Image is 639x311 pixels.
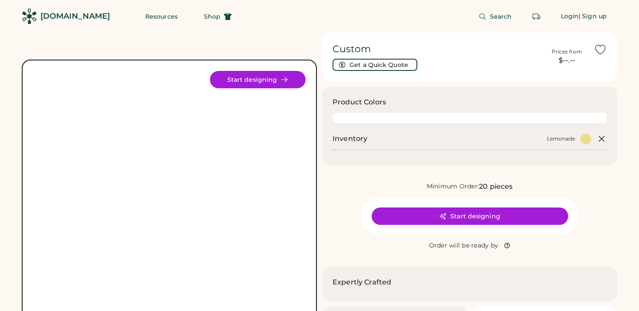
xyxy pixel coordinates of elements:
span: Shop [204,13,220,20]
div: Login [561,12,579,21]
button: Get a Quick Quote [333,59,417,71]
div: Lemonade [547,135,575,142]
button: Search [468,8,523,25]
h2: Inventory [333,134,367,144]
button: Resources [135,8,188,25]
span: Search [490,13,512,20]
img: Rendered Logo - Screens [22,9,37,24]
button: Start designing [210,71,306,88]
div: Minimum Order: [427,182,479,191]
div: [DOMAIN_NAME] [40,11,110,22]
h2: Expertly Crafted [333,277,391,288]
div: Order will be ready by [429,241,499,250]
div: 20 pieces [479,181,513,192]
div: | Sign up [579,12,607,21]
button: Shop [193,8,242,25]
button: Retrieve an order [528,8,545,25]
div: $--.-- [545,55,589,66]
button: Start designing [372,207,568,225]
h1: Custom [333,43,540,55]
div: Prices from [552,48,582,55]
h3: Product Colors [333,97,386,107]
